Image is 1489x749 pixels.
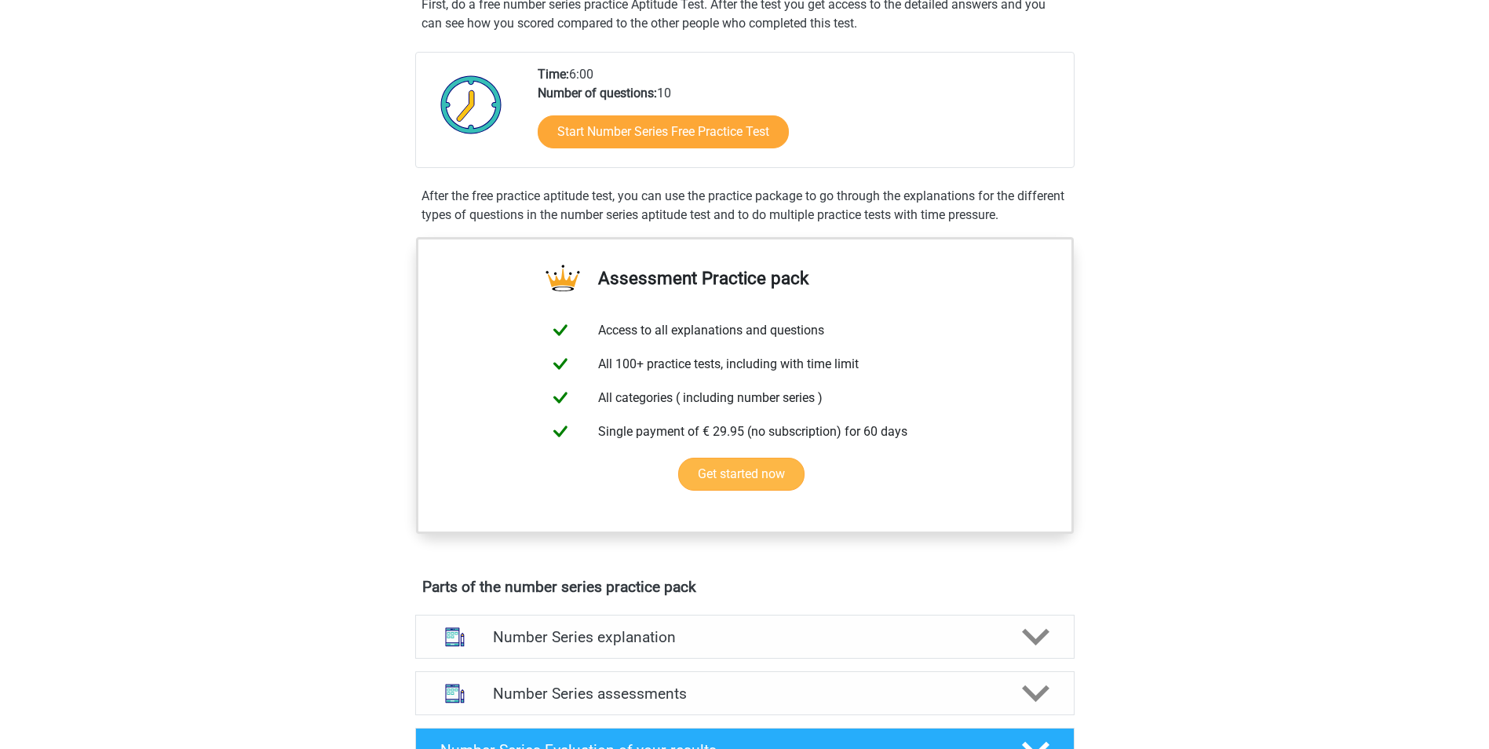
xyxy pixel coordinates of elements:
div: After the free practice aptitude test, you can use the practice package to go through the explana... [415,187,1075,225]
h4: Parts of the number series practice pack [422,578,1067,596]
img: Clock [432,65,511,144]
a: Start Number Series Free Practice Test [538,115,789,148]
img: number series explanations [435,617,475,657]
h4: Number Series explanation [493,628,997,646]
a: assessments Number Series assessments [409,671,1081,715]
div: 6:00 10 [526,65,1073,167]
b: Time: [538,67,569,82]
a: Get started now [678,458,805,491]
b: Number of questions: [538,86,657,100]
img: number series assessments [435,674,475,714]
a: explanations Number Series explanation [409,615,1081,659]
h4: Number Series assessments [493,685,997,703]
